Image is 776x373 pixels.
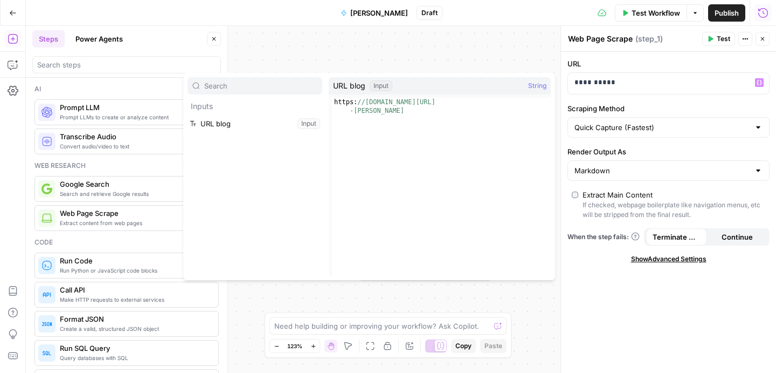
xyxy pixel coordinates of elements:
[37,59,216,70] input: Search steps
[69,30,129,48] button: Power Agents
[60,284,210,295] span: Call API
[188,98,322,115] p: Inputs
[60,314,210,324] span: Format JSON
[334,4,414,22] button: [PERSON_NAME]
[615,4,687,22] button: Test Workflow
[574,122,750,133] input: Quick Capture (Fastest)
[60,324,210,333] span: Create a valid, structured JSON object
[528,80,546,91] span: String
[60,189,210,198] span: Search and retrieve Google results
[60,266,210,275] span: Run Python or JavaScript code blocks
[60,219,210,227] span: Extract content from web pages
[455,341,472,351] span: Copy
[323,249,528,281] div: EndOutput
[60,255,210,266] span: Run Code
[60,179,210,189] span: Google Search
[567,146,770,157] label: Render Output As
[572,192,578,198] input: Extract Main ContentIf checked, webpage boilerplate like navigation menus, etc will be stripped f...
[707,228,768,246] button: Continue
[60,343,210,354] span: Run SQL Query
[702,32,735,46] button: Test
[574,165,750,176] input: Markdown
[567,103,770,114] label: Scraping Method
[568,33,633,44] textarea: Web Page Scrape
[708,4,745,22] button: Publish
[333,80,365,91] span: URL blog
[350,8,408,18] span: [PERSON_NAME]
[722,232,753,242] span: Continue
[60,113,210,121] span: Prompt LLMs to create or analyze content
[480,339,507,353] button: Paste
[60,354,210,362] span: Query databases with SQL
[632,8,680,18] span: Test Workflow
[34,161,219,171] div: Web research
[287,342,302,350] span: 123%
[631,254,706,264] span: Show Advanced Settings
[451,339,476,353] button: Copy
[567,232,640,242] a: When the step fails:
[567,58,770,69] label: URL
[60,142,210,151] span: Convert audio/video to text
[34,84,219,94] div: Ai
[204,80,317,91] input: Search
[34,238,219,247] div: Code
[188,115,322,132] button: Select variable URL blog
[484,341,502,351] span: Paste
[653,232,701,242] span: Terminate Workflow
[583,189,653,200] div: Extract Main Content
[60,102,210,113] span: Prompt LLM
[583,200,765,220] div: If checked, webpage boilerplate like navigation menus, etc will be stripped from the final result.
[421,8,438,18] span: Draft
[60,208,210,219] span: Web Page Scrape
[635,33,663,44] span: ( step_1 )
[60,131,210,142] span: Transcribe Audio
[715,8,739,18] span: Publish
[717,34,730,44] span: Test
[370,80,392,91] div: Input
[32,30,65,48] button: Steps
[60,295,210,304] span: Make HTTP requests to external services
